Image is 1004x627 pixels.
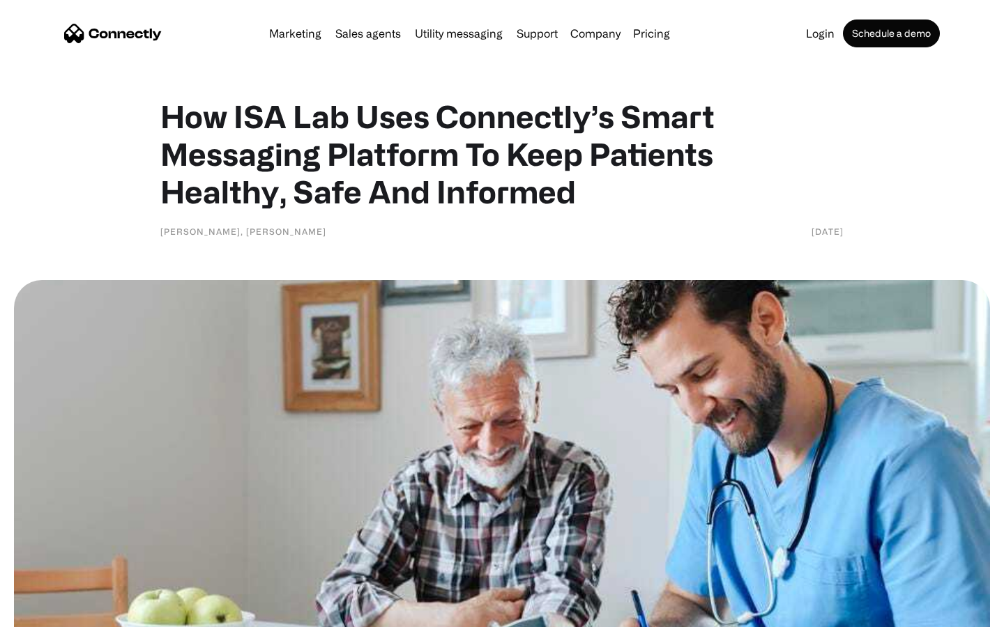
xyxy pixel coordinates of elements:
[28,603,84,622] ul: Language list
[511,28,563,39] a: Support
[264,28,327,39] a: Marketing
[409,28,508,39] a: Utility messaging
[330,28,406,39] a: Sales agents
[800,28,840,39] a: Login
[627,28,676,39] a: Pricing
[843,20,940,47] a: Schedule a demo
[14,603,84,622] aside: Language selected: English
[812,224,844,238] div: [DATE]
[160,98,844,210] h1: How ISA Lab Uses Connectly’s Smart Messaging Platform To Keep Patients Healthy, Safe And Informed
[160,224,326,238] div: [PERSON_NAME], [PERSON_NAME]
[570,24,621,43] div: Company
